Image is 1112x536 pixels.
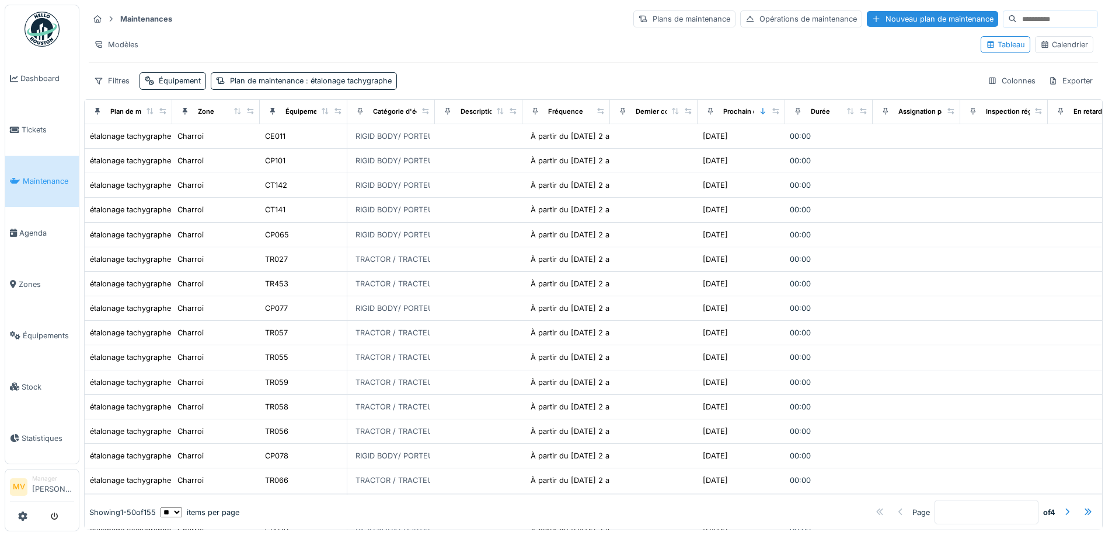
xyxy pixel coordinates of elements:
[19,227,74,239] span: Agenda
[1043,72,1098,89] div: Exporter
[531,180,690,191] div: À partir du [DATE] 2 an(s) après la date de...
[531,377,690,388] div: À partir du [DATE] 2 an(s) après la date de...
[703,401,728,412] div: [DATE]
[790,426,868,437] div: 00:00
[177,155,204,166] div: Charroi
[531,450,690,461] div: À partir du [DATE] 2 an(s) après la date de...
[1040,39,1088,50] div: Calendrier
[90,327,171,338] div: étalonage tachygraphe
[355,155,477,166] div: RIGID BODY/ PORTEUR / CAMION
[355,450,477,461] div: RIGID BODY/ PORTEUR / CAMION
[355,229,477,240] div: RIGID BODY/ PORTEUR / CAMION
[90,254,171,265] div: étalonage tachygraphe
[23,176,74,187] span: Maintenance
[90,155,171,166] div: étalonage tachygraphe
[265,352,288,363] div: TR055
[355,475,438,486] div: TRACTOR / TRACTEUR
[265,303,288,314] div: CP077
[177,254,204,265] div: Charroi
[355,327,438,338] div: TRACTOR / TRACTEUR
[531,278,690,289] div: À partir du [DATE] 2 an(s) après la date de...
[265,450,288,461] div: CP078
[703,426,728,437] div: [DATE]
[790,204,868,215] div: 00:00
[10,478,27,496] li: MV
[703,278,728,289] div: [DATE]
[531,229,690,240] div: À partir du [DATE] 2 an(s) après la date de...
[703,229,728,240] div: [DATE]
[265,401,288,412] div: TR058
[90,180,171,191] div: étalonage tachygraphe
[5,104,79,156] a: Tickets
[355,254,438,265] div: TRACTOR / TRACTEUR
[912,507,930,518] div: Page
[10,474,74,502] a: MV Manager[PERSON_NAME]
[177,327,204,338] div: Charroi
[89,72,135,89] div: Filtres
[90,352,171,363] div: étalonage tachygraphe
[22,381,74,393] span: Stock
[177,180,204,191] div: Charroi
[177,401,204,412] div: Charroi
[740,10,862,27] div: Opérations de maintenance
[531,401,690,412] div: À partir du [DATE] 2 an(s) après la date de...
[265,254,288,265] div: TR027
[5,361,79,412] a: Stock
[790,352,868,363] div: 00:00
[986,107,1066,117] div: Inspection réglementaire
[90,450,171,461] div: étalonage tachygraphe
[723,107,780,117] div: Prochain contrôle
[177,352,204,363] div: Charroi
[790,475,868,486] div: 00:00
[531,327,690,338] div: À partir du [DATE] 2 an(s) après la date de...
[790,229,868,240] div: 00:00
[986,39,1025,50] div: Tableau
[19,279,74,290] span: Zones
[790,278,868,289] div: 00:00
[159,75,201,86] div: Équipement
[161,507,239,518] div: items per page
[355,426,438,437] div: TRACTOR / TRACTEUR
[177,278,204,289] div: Charroi
[355,303,477,314] div: RIGID BODY/ PORTEUR / CAMION
[373,107,451,117] div: Catégorie d'équipement
[703,204,728,215] div: [DATE]
[177,229,204,240] div: Charroi
[20,73,74,84] span: Dashboard
[25,12,60,47] img: Badge_color-CXgf-gQk.svg
[355,352,438,363] div: TRACTOR / TRACTEUR
[5,156,79,207] a: Maintenance
[90,278,171,289] div: étalonage tachygraphe
[703,475,728,486] div: [DATE]
[90,426,171,437] div: étalonage tachygraphe
[790,254,868,265] div: 00:00
[811,107,830,117] div: Durée
[1073,107,1102,117] div: En retard
[265,229,289,240] div: CP065
[790,303,868,314] div: 00:00
[5,412,79,464] a: Statistiques
[531,352,690,363] div: À partir du [DATE] 2 an(s) après la date de...
[110,107,177,117] div: Plan de maintenance
[177,426,204,437] div: Charroi
[703,352,728,363] div: [DATE]
[32,474,74,483] div: Manager
[1043,507,1055,518] strong: of 4
[265,426,288,437] div: TR056
[703,377,728,388] div: [DATE]
[90,204,171,215] div: étalonage tachygraphe
[265,131,285,142] div: CE011
[90,303,171,314] div: étalonage tachygraphe
[548,107,583,117] div: Fréquence
[116,13,177,24] strong: Maintenances
[703,327,728,338] div: [DATE]
[355,204,477,215] div: RIGID BODY/ PORTEUR / CAMION
[531,303,690,314] div: À partir du [DATE] 2 an(s) après la date de...
[89,507,156,518] div: Showing 1 - 50 of 155
[89,36,144,53] div: Modèles
[790,155,868,166] div: 00:00
[636,107,688,117] div: Dernier contrôle
[265,327,288,338] div: TR057
[790,450,868,461] div: 00:00
[177,131,204,142] div: Charroi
